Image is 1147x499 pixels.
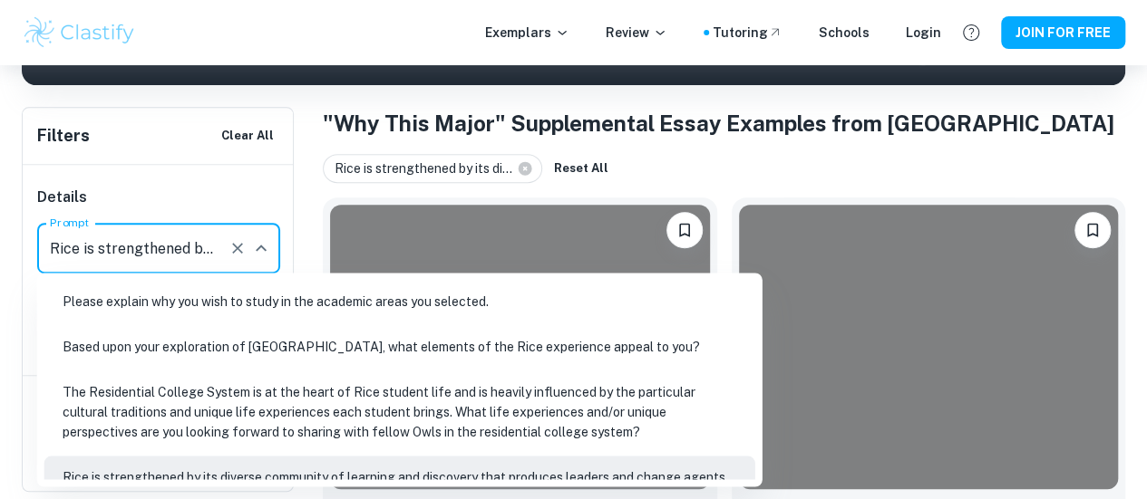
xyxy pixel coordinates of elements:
[50,215,90,230] label: Prompt
[323,154,542,183] div: Rice is strengthened by its di...
[44,280,755,321] li: Please explain why you wish to study in the academic areas you selected.
[44,325,755,367] li: Based upon your exploration of [GEOGRAPHIC_DATA], what elements of the Rice experience appeal to ...
[323,107,1125,139] h1: "Why This Major" Supplemental Essay Examples from [GEOGRAPHIC_DATA]
[485,23,569,43] p: Exemplars
[22,14,137,51] img: Clastify logo
[1074,212,1111,248] button: Please log in to bookmark exemplars
[37,123,90,149] h6: Filters
[956,17,987,48] button: Help and Feedback
[217,122,278,149] button: Clear All
[666,212,703,248] button: Please log in to bookmark exemplars
[44,370,755,452] li: The Residential College System is at the heart of Rice student life and is heavily influenced by ...
[713,23,782,43] a: Tutoring
[225,235,250,261] button: Clear
[248,235,274,261] button: Close
[1001,16,1125,49] button: JOIN FOR FREE
[906,23,941,43] a: Login
[549,155,613,182] button: Reset All
[37,187,280,208] h6: Details
[819,23,870,43] a: Schools
[606,23,667,43] p: Review
[335,158,520,178] span: Rice is strengthened by its di...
